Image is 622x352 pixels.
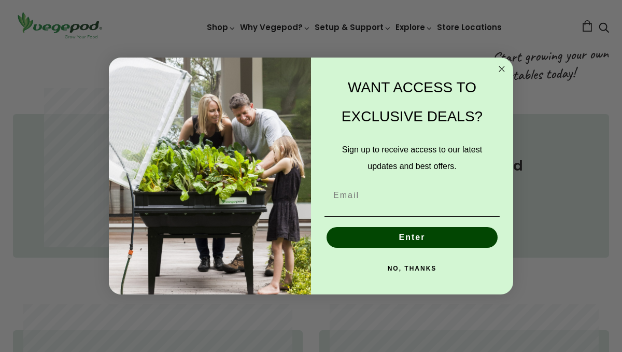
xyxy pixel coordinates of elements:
img: underline [324,216,500,217]
button: Enter [327,227,498,248]
input: Email [324,185,500,206]
img: e9d03583-1bb1-490f-ad29-36751b3212ff.jpeg [109,58,311,294]
button: NO, THANKS [324,258,500,279]
span: WANT ACCESS TO EXCLUSIVE DEALS? [342,79,483,124]
button: Close dialog [496,63,508,75]
span: Sign up to receive access to our latest updates and best offers. [342,145,482,171]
